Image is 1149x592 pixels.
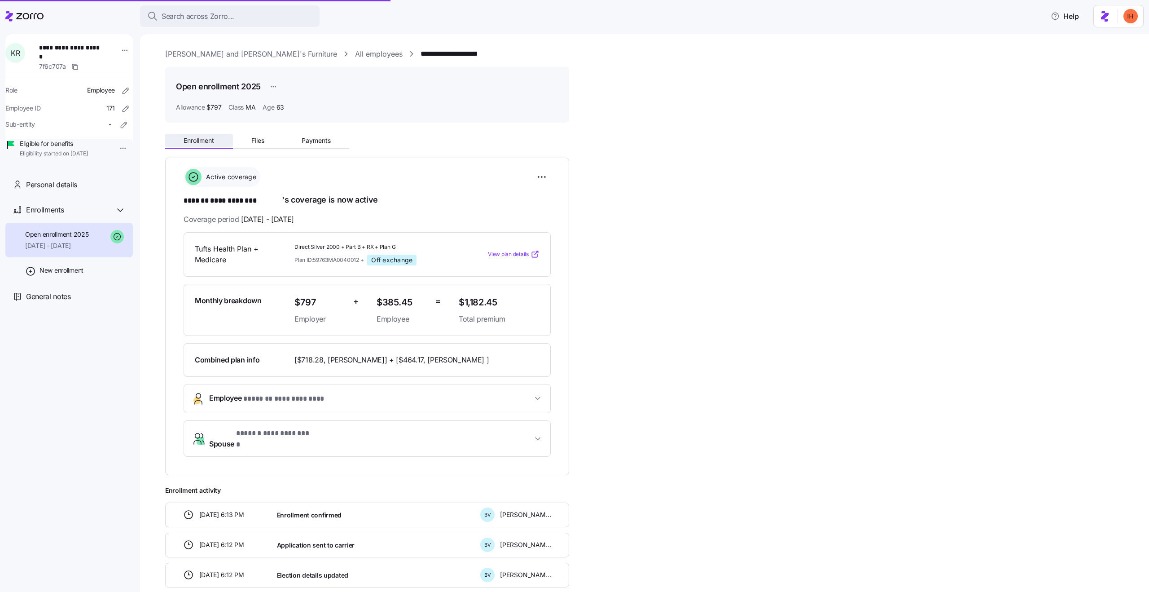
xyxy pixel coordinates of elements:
[302,137,331,144] span: Payments
[26,291,71,302] span: General notes
[162,11,234,22] span: Search across Zorro...
[459,314,539,325] span: Total premium
[209,428,314,450] span: Spouse
[377,314,428,325] span: Employee
[228,103,244,112] span: Class
[5,86,18,95] span: Role
[294,256,364,264] span: Plan ID: 59763MA0040012 +
[484,512,491,517] span: B V
[1123,9,1138,23] img: f3711480c2c985a33e19d88a07d4c111
[277,511,342,520] span: Enrollment confirmed
[263,103,274,112] span: Age
[371,256,412,264] span: Off exchange
[251,137,264,144] span: Files
[377,295,428,310] span: $385.45
[241,214,294,225] span: [DATE] - [DATE]
[209,393,345,405] span: Employee
[199,570,244,579] span: [DATE] 6:12 PM
[109,120,111,129] span: -
[488,250,539,259] a: View plan details
[26,179,77,190] span: Personal details
[184,137,214,144] span: Enrollment
[500,570,551,579] span: [PERSON_NAME]
[20,150,88,158] span: Eligibility started on [DATE]
[184,214,294,225] span: Coverage period
[165,486,569,495] span: Enrollment activity
[39,266,83,275] span: New enrollment
[140,5,320,27] button: Search across Zorro...
[25,241,88,250] span: [DATE] - [DATE]
[276,103,284,112] span: 63
[500,510,551,519] span: [PERSON_NAME]
[176,81,261,92] h1: Open enrollment 2025
[294,295,346,310] span: $797
[435,295,441,308] span: =
[5,120,35,129] span: Sub-entity
[195,295,262,306] span: Monthly breakdown
[294,243,452,251] span: Direct Silver 2000 + Part B + RX + Plan G
[203,172,256,181] span: Active coverage
[246,103,255,112] span: MA
[25,230,88,239] span: Open enrollment 2025
[195,243,287,266] span: Tufts Health Plan + Medicare
[199,540,244,549] span: [DATE] 6:12 PM
[39,62,66,71] span: 7f6c707a
[355,49,403,60] a: All employees
[1051,11,1079,22] span: Help
[500,540,551,549] span: [PERSON_NAME]
[484,543,491,548] span: B V
[459,295,539,310] span: $1,182.45
[206,103,221,112] span: $797
[353,295,359,308] span: +
[5,104,41,113] span: Employee ID
[87,86,115,95] span: Employee
[277,541,355,550] span: Application sent to carrier
[176,103,205,112] span: Allowance
[11,49,20,57] span: K R
[165,49,337,60] a: [PERSON_NAME] and [PERSON_NAME]'s Furniture
[294,314,346,325] span: Employer
[26,204,64,216] span: Enrollments
[1044,7,1086,25] button: Help
[294,354,489,366] span: [$718.28, [PERSON_NAME]] + [$464.17, [PERSON_NAME] ]
[277,571,348,580] span: Election details updated
[20,139,88,148] span: Eligible for benefits
[184,194,551,207] h1: 's coverage is now active
[488,250,529,259] span: View plan details
[106,104,115,113] span: 171
[199,510,244,519] span: [DATE] 6:13 PM
[195,354,259,366] span: Combined plan info
[484,573,491,578] span: B V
